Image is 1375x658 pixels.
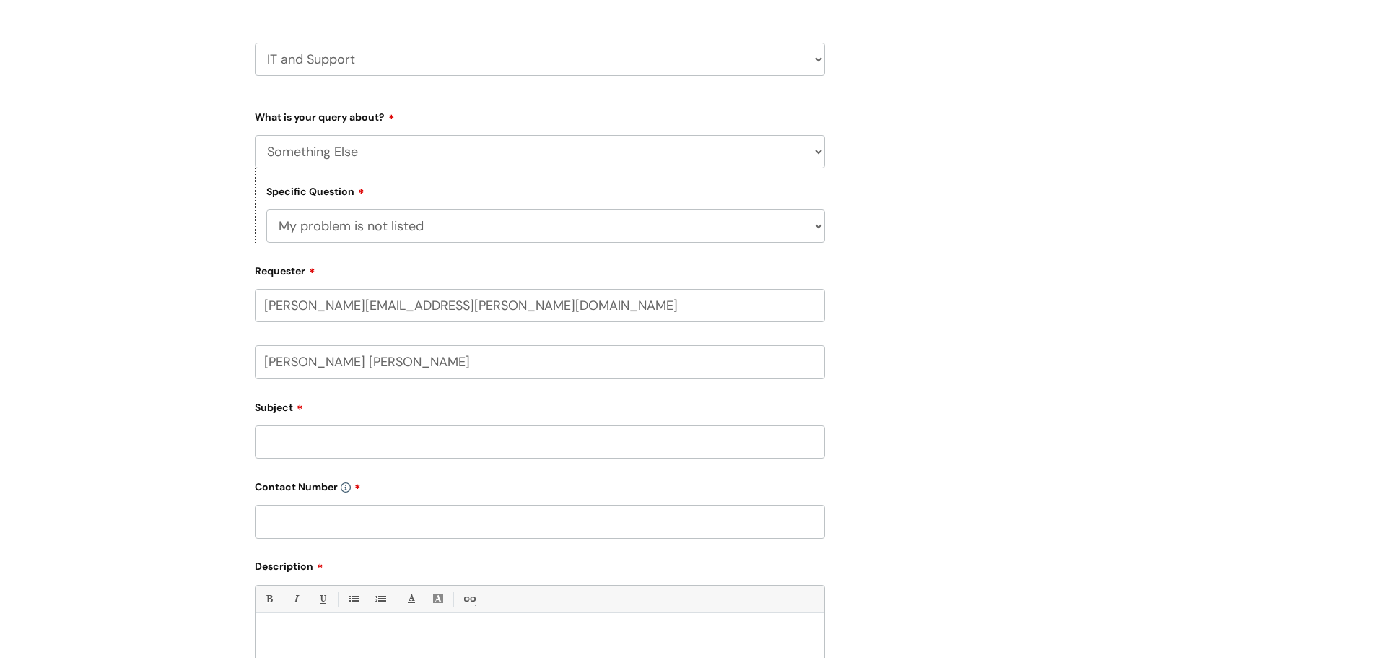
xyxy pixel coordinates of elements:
[371,590,389,608] a: 1. Ordered List (Ctrl-Shift-8)
[255,106,825,124] label: What is your query about?
[402,590,420,608] a: Font Color
[344,590,362,608] a: • Unordered List (Ctrl-Shift-7)
[255,260,825,277] label: Requester
[255,476,825,493] label: Contact Number
[460,590,478,608] a: Link
[255,555,825,573] label: Description
[313,590,331,608] a: Underline(Ctrl-U)
[429,590,447,608] a: Back Color
[287,590,305,608] a: Italic (Ctrl-I)
[255,397,825,414] label: Subject
[341,482,351,493] img: info-icon.svg
[260,590,278,608] a: Bold (Ctrl-B)
[255,345,825,378] input: Your Name
[255,289,825,322] input: Email
[266,183,365,198] label: Specific Question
